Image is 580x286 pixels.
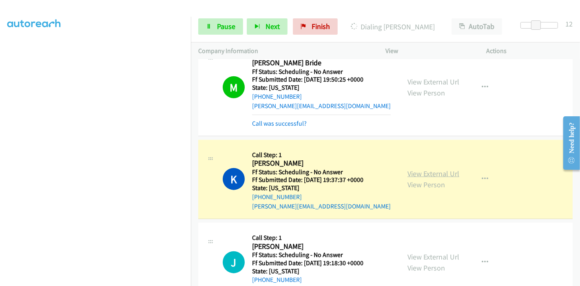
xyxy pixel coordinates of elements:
a: View External Url [407,77,459,86]
a: View Person [407,263,445,273]
a: [PHONE_NUMBER] [252,276,302,284]
h2: [PERSON_NAME] [252,242,374,251]
a: Call was successful? [252,120,307,127]
h5: Call Step: 1 [252,151,391,159]
h5: Call Step: 1 [252,234,374,242]
h5: State: [US_STATE] [252,184,391,192]
button: AutoTab [452,18,502,35]
span: Finish [312,22,330,31]
a: View Person [407,180,445,189]
p: Actions [487,46,573,56]
h5: Ff Submitted Date: [DATE] 19:37:37 +0000 [252,176,391,184]
h2: [PERSON_NAME] [252,159,374,168]
p: Dialing [PERSON_NAME] [349,21,437,32]
a: [PERSON_NAME][EMAIL_ADDRESS][DOMAIN_NAME] [252,102,391,110]
a: Finish [293,18,338,35]
iframe: Resource Center [557,111,580,175]
a: [PHONE_NUMBER] [252,193,302,201]
p: Company Information [198,46,371,56]
h5: Ff Status: Scheduling - No Answer [252,168,391,176]
button: Next [247,18,288,35]
div: The call is yet to be attempted [223,251,245,273]
a: View Person [407,88,445,98]
h5: Ff Status: Scheduling - No Answer [252,68,391,76]
h1: M [223,76,245,98]
h1: K [223,168,245,190]
span: Pause [217,22,235,31]
span: Next [266,22,280,31]
h2: [PERSON_NAME] Bride [252,58,374,68]
h5: State: [US_STATE] [252,267,374,275]
a: [PERSON_NAME][EMAIL_ADDRESS][DOMAIN_NAME] [252,202,391,210]
a: View External Url [407,169,459,178]
h5: Ff Submitted Date: [DATE] 19:50:25 +0000 [252,75,391,84]
p: View [385,46,472,56]
h1: J [223,251,245,273]
a: View External Url [407,252,459,262]
a: [PHONE_NUMBER] [252,93,302,100]
h5: Ff Submitted Date: [DATE] 19:18:30 +0000 [252,259,374,267]
a: Pause [198,18,243,35]
div: 12 [565,18,573,29]
h5: State: [US_STATE] [252,84,391,92]
h5: Ff Status: Scheduling - No Answer [252,251,374,259]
